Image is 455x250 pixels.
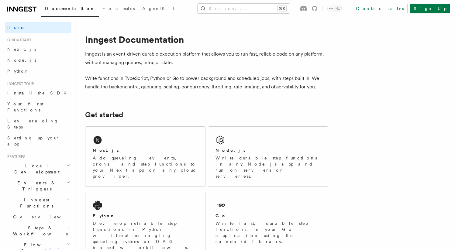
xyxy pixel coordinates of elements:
[208,126,328,187] a: Node.jsWrite durable step functions in any Node.js app and run on servers or serverless.
[93,155,198,179] p: Add queueing, events, crons, and step functions to your Next app on any cloud provider.
[93,213,115,219] h2: Python
[7,58,36,63] span: Node.js
[11,222,71,239] button: Steps & Workflows
[5,154,25,159] span: Features
[5,44,71,55] a: Next.js
[278,5,286,12] kbd: ⌘K
[7,47,36,52] span: Next.js
[85,50,328,67] p: Inngest is an event-driven durable execution platform that allows you to run fast, reliable code ...
[5,194,71,211] button: Inngest Functions
[5,163,66,175] span: Local Development
[5,132,71,149] a: Setting up your app
[93,147,119,153] h2: Next.js
[45,6,95,11] span: Documentation
[198,4,290,13] button: Search...⌘K
[5,38,31,43] span: Quick start
[142,6,174,11] span: AgentKit
[5,197,66,209] span: Inngest Functions
[85,74,328,91] p: Write functions in TypeScript, Python or Go to power background and scheduled jobs, with steps bu...
[5,98,71,115] a: Your first Functions
[5,180,66,192] span: Events & Triggers
[85,126,205,187] a: Next.jsAdd queueing, events, crons, and step functions to your Next app on any cloud provider.
[5,177,71,194] button: Events & Triggers
[5,160,71,177] button: Local Development
[85,34,328,45] h1: Inngest Documentation
[7,135,60,146] span: Setting up your app
[215,213,226,219] h2: Go
[7,118,59,129] span: Leveraging Steps
[352,4,408,13] a: Contact sales
[5,55,71,66] a: Node.js
[5,87,71,98] a: Install the SDK
[11,211,71,222] a: Overview
[7,69,29,74] span: Python
[139,2,178,16] a: AgentKit
[215,155,321,179] p: Write durable step functions in any Node.js app and run on servers or serverless.
[85,111,123,119] a: Get started
[7,24,24,30] span: Home
[215,220,321,245] p: Write fast, durable step functions in your Go application using the standard library.
[327,5,342,12] button: Toggle dark mode
[7,101,43,112] span: Your first Functions
[41,2,99,17] a: Documentation
[5,66,71,77] a: Python
[410,4,450,13] a: Sign Up
[215,147,246,153] h2: Node.js
[7,91,70,95] span: Install the SDK
[5,115,71,132] a: Leveraging Steps
[5,81,34,86] span: Inngest tour
[11,225,68,237] span: Steps & Workflows
[13,214,76,219] span: Overview
[99,2,139,16] a: Examples
[102,6,135,11] span: Examples
[5,22,71,33] a: Home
